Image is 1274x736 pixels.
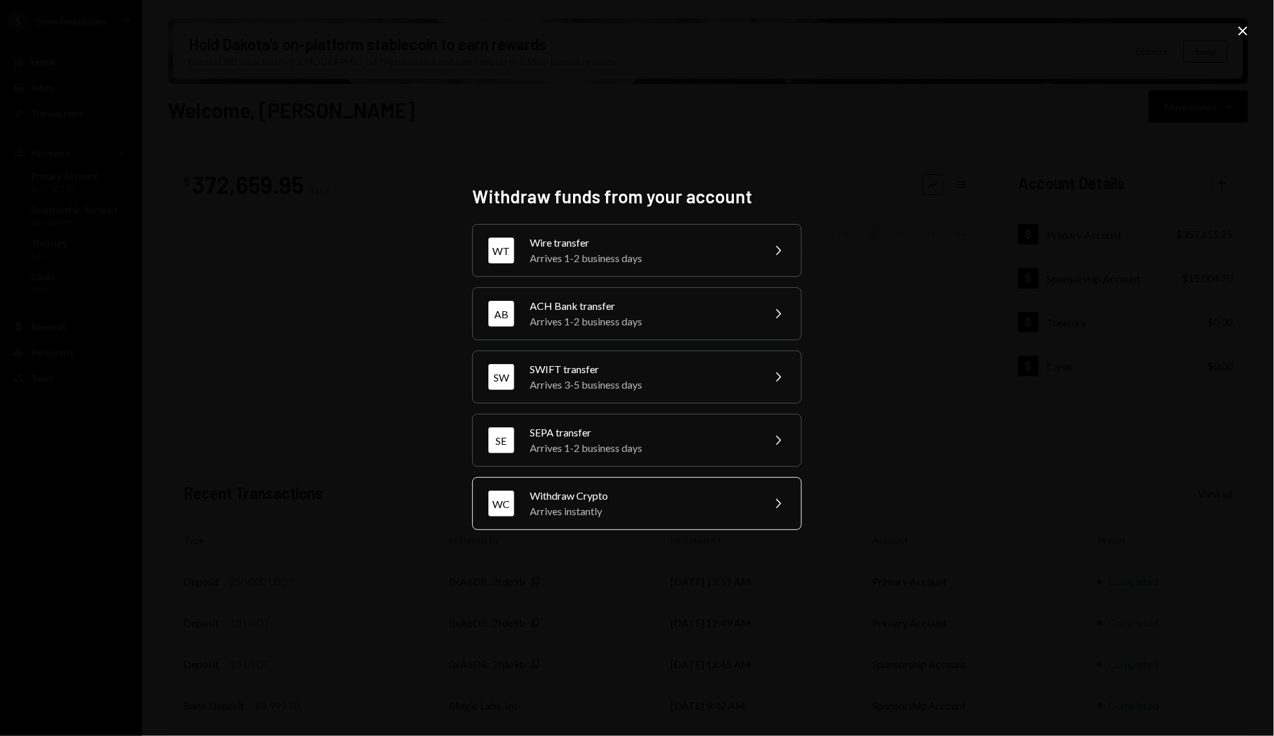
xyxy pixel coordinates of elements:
button: WCWithdraw CryptoArrives instantly [472,477,802,530]
button: WTWire transferArrives 1-2 business days [472,224,802,277]
div: SW [488,364,514,390]
div: Withdraw Crypto [530,488,755,504]
div: SEPA transfer [530,425,755,440]
div: ACH Bank transfer [530,298,755,314]
button: SESEPA transferArrives 1-2 business days [472,414,802,467]
div: WC [488,491,514,516]
div: AB [488,301,514,327]
div: Arrives 1-2 business days [530,314,755,329]
div: SE [488,427,514,453]
button: ABACH Bank transferArrives 1-2 business days [472,287,802,340]
div: Arrives instantly [530,504,755,519]
div: Arrives 3-5 business days [530,377,755,393]
div: SWIFT transfer [530,362,755,377]
h2: Withdraw funds from your account [472,184,802,209]
div: Arrives 1-2 business days [530,250,755,266]
button: SWSWIFT transferArrives 3-5 business days [472,351,802,404]
div: Arrives 1-2 business days [530,440,755,456]
div: Wire transfer [530,235,755,250]
div: WT [488,238,514,263]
